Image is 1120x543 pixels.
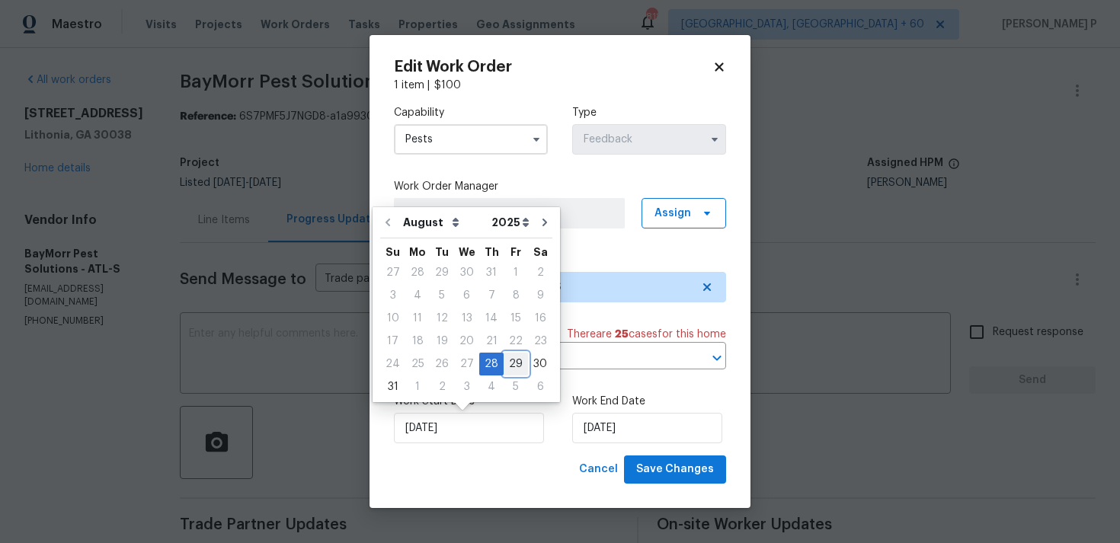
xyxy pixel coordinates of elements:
[572,394,726,409] label: Work End Date
[434,80,461,91] span: $ 100
[504,262,528,283] div: 1
[454,330,479,353] div: Wed Aug 20 2025
[394,105,548,120] label: Capability
[572,413,722,443] input: M/D/YYYY
[430,262,454,283] div: 29
[504,308,528,329] div: 15
[624,455,726,484] button: Save Changes
[454,262,479,283] div: 30
[479,308,504,329] div: 14
[405,331,430,352] div: 18
[380,353,405,375] div: Sun Aug 24 2025
[504,331,528,352] div: 22
[430,284,454,307] div: Tue Aug 05 2025
[454,285,479,306] div: 6
[454,375,479,398] div: Wed Sep 03 2025
[454,331,479,352] div: 20
[479,375,504,398] div: Thu Sep 04 2025
[380,331,405,352] div: 17
[479,376,504,398] div: 4
[399,211,488,234] select: Month
[405,262,430,283] div: 28
[485,247,499,257] abbr: Thursday
[402,206,617,221] span: [PERSON_NAME] P
[454,307,479,330] div: Wed Aug 13 2025
[405,330,430,353] div: Mon Aug 18 2025
[528,307,552,330] div: Sat Aug 16 2025
[572,105,726,120] label: Type
[528,331,552,352] div: 23
[405,353,430,375] div: Mon Aug 25 2025
[504,376,528,398] div: 5
[394,253,726,268] label: Trade Partner
[459,247,475,257] abbr: Wednesday
[615,329,629,340] span: 25
[527,130,546,149] button: Show options
[430,375,454,398] div: Tue Sep 02 2025
[405,375,430,398] div: Mon Sep 01 2025
[430,331,454,352] div: 19
[380,261,405,284] div: Sun Jul 27 2025
[430,308,454,329] div: 12
[479,284,504,307] div: Thu Aug 07 2025
[454,353,479,375] div: 27
[504,375,528,398] div: Fri Sep 05 2025
[454,353,479,375] div: Wed Aug 27 2025
[430,285,454,306] div: 5
[528,262,552,283] div: 2
[528,376,552,398] div: 6
[430,353,454,375] div: Tue Aug 26 2025
[380,308,405,329] div: 10
[430,307,454,330] div: Tue Aug 12 2025
[380,284,405,307] div: Sun Aug 03 2025
[479,285,504,306] div: 7
[528,353,552,375] div: Sat Aug 30 2025
[533,247,548,257] abbr: Saturday
[479,331,504,352] div: 21
[504,284,528,307] div: Fri Aug 08 2025
[380,262,405,283] div: 27
[706,130,724,149] button: Show options
[394,179,726,194] label: Work Order Manager
[573,455,624,484] button: Cancel
[409,247,426,257] abbr: Monday
[380,307,405,330] div: Sun Aug 10 2025
[405,284,430,307] div: Mon Aug 04 2025
[567,327,726,342] span: There are case s for this home
[706,347,728,369] button: Open
[479,307,504,330] div: Thu Aug 14 2025
[528,261,552,284] div: Sat Aug 02 2025
[504,353,528,375] div: 29
[504,285,528,306] div: 8
[454,261,479,284] div: Wed Jul 30 2025
[479,261,504,284] div: Thu Jul 31 2025
[579,460,618,479] span: Cancel
[533,207,556,238] button: Go to next month
[528,330,552,353] div: Sat Aug 23 2025
[479,353,504,375] div: Thu Aug 28 2025
[405,285,430,306] div: 4
[528,353,552,375] div: 30
[454,308,479,329] div: 13
[510,247,521,257] abbr: Friday
[405,376,430,398] div: 1
[405,353,430,375] div: 25
[504,261,528,284] div: Fri Aug 01 2025
[435,247,449,257] abbr: Tuesday
[454,284,479,307] div: Wed Aug 06 2025
[504,353,528,375] div: Fri Aug 29 2025
[528,284,552,307] div: Sat Aug 09 2025
[454,376,479,398] div: 3
[394,59,712,75] h2: Edit Work Order
[654,206,691,221] span: Assign
[386,247,400,257] abbr: Sunday
[528,285,552,306] div: 9
[636,460,714,479] span: Save Changes
[528,308,552,329] div: 16
[504,330,528,353] div: Fri Aug 22 2025
[479,330,504,353] div: Thu Aug 21 2025
[430,376,454,398] div: 2
[504,307,528,330] div: Fri Aug 15 2025
[488,211,533,234] select: Year
[572,124,726,155] input: Select...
